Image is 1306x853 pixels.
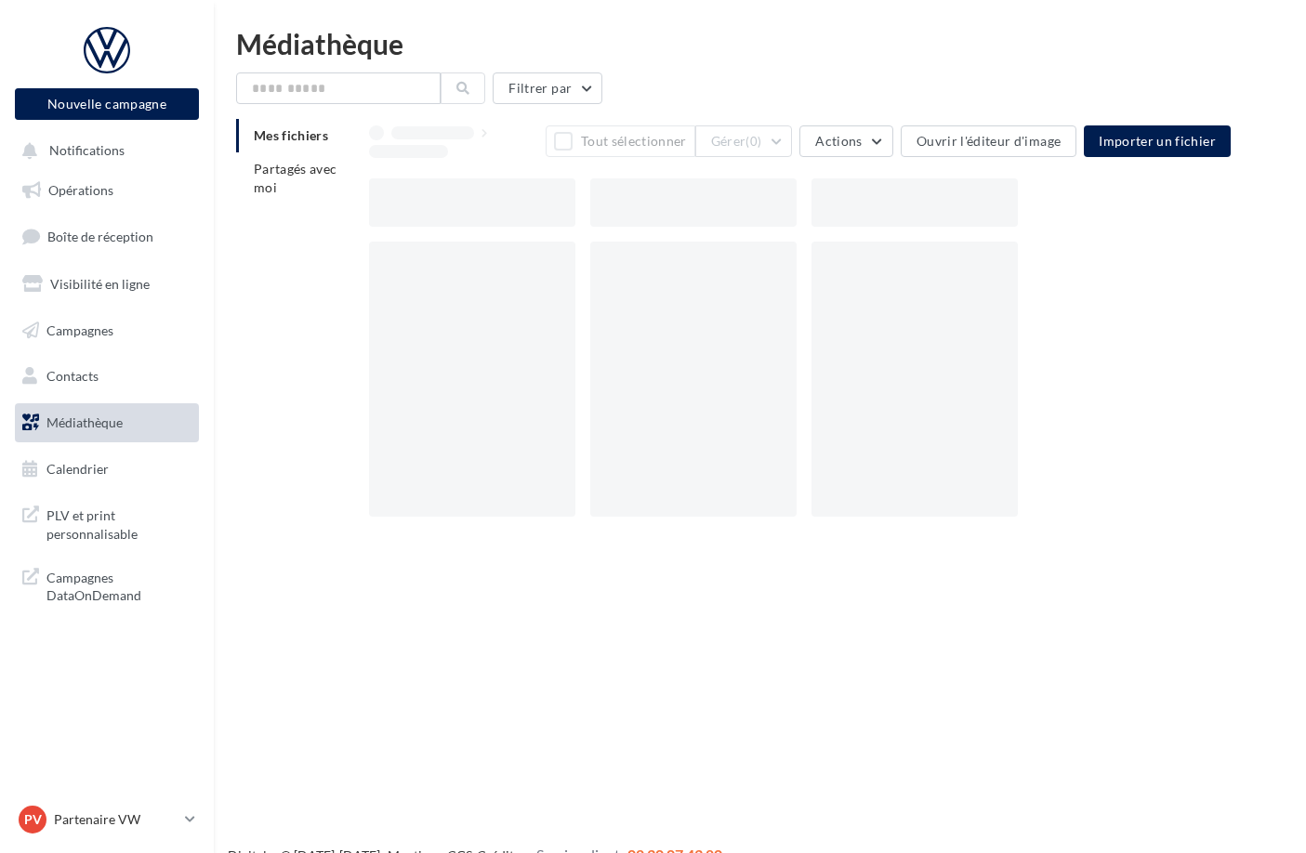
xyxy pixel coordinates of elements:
[11,357,203,396] a: Contacts
[799,125,892,157] button: Actions
[46,414,123,430] span: Médiathèque
[254,161,337,195] span: Partagés avec moi
[46,461,109,477] span: Calendrier
[546,125,694,157] button: Tout sélectionner
[815,133,862,149] span: Actions
[48,182,113,198] span: Opérations
[11,558,203,612] a: Campagnes DataOnDemand
[46,322,113,337] span: Campagnes
[46,565,191,605] span: Campagnes DataOnDemand
[54,810,178,829] p: Partenaire VW
[15,88,199,120] button: Nouvelle campagne
[11,265,203,304] a: Visibilité en ligne
[11,450,203,489] a: Calendrier
[49,143,125,159] span: Notifications
[1099,133,1216,149] span: Importer un fichier
[11,495,203,550] a: PLV et print personnalisable
[15,802,199,837] a: PV Partenaire VW
[1084,125,1231,157] button: Importer un fichier
[24,810,42,829] span: PV
[11,217,203,256] a: Boîte de réception
[11,311,203,350] a: Campagnes
[50,276,150,292] span: Visibilité en ligne
[493,72,602,104] button: Filtrer par
[254,127,328,143] span: Mes fichiers
[901,125,1076,157] button: Ouvrir l'éditeur d'image
[11,171,203,210] a: Opérations
[47,229,153,244] span: Boîte de réception
[695,125,793,157] button: Gérer(0)
[46,368,99,384] span: Contacts
[745,134,761,149] span: (0)
[11,403,203,442] a: Médiathèque
[46,503,191,543] span: PLV et print personnalisable
[236,30,1284,58] div: Médiathèque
